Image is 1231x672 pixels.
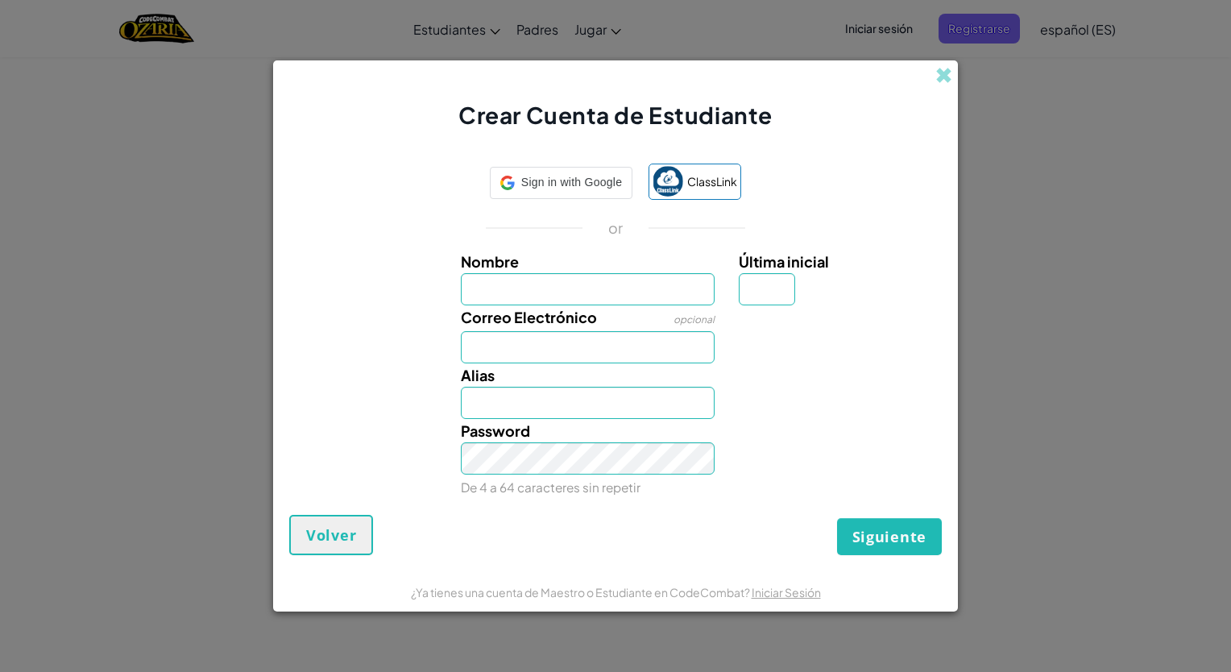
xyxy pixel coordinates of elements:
[521,171,622,194] span: Sign in with Google
[674,313,715,326] span: opcional
[837,518,942,555] button: Siguiente
[289,515,373,555] button: Volver
[461,308,597,326] span: Correo Electrónico
[461,366,495,384] span: Alias
[411,585,752,599] span: ¿Ya tienes una cuenta de Maestro o Estudiante en CodeCombat?
[306,525,356,545] span: Volver
[608,218,624,238] p: or
[490,167,632,199] div: Sign in with Google
[461,252,519,271] span: Nombre
[687,170,737,193] span: ClassLink
[900,16,1215,306] iframe: Sign in with Google Dialog
[852,527,926,546] span: Siguiente
[458,101,773,129] span: Crear Cuenta de Estudiante
[739,252,829,271] span: Última inicial
[461,421,530,440] span: Password
[461,479,640,495] small: De 4 a 64 caracteres sin repetir
[653,166,683,197] img: classlink-logo-small.png
[752,585,821,599] a: Iniciar Sesión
